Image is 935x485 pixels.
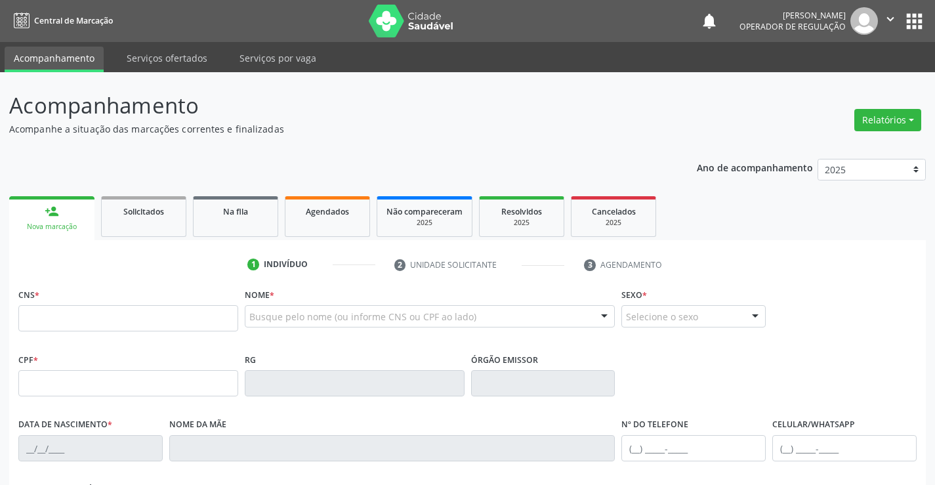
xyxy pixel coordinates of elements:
button: Relatórios [854,109,921,131]
label: Órgão emissor [471,350,538,370]
label: CPF [18,350,38,370]
label: Celular/WhatsApp [772,415,855,435]
input: __/__/____ [18,435,163,461]
span: Na fila [223,206,248,217]
span: Agendados [306,206,349,217]
div: [PERSON_NAME] [739,10,846,21]
button:  [878,7,903,35]
input: (__) _____-_____ [621,435,766,461]
span: Cancelados [592,206,636,217]
a: Acompanhamento [5,47,104,72]
div: 2025 [386,218,463,228]
label: CNS [18,285,39,305]
span: Solicitados [123,206,164,217]
span: Operador de regulação [739,21,846,32]
div: Indivíduo [264,259,308,270]
label: RG [245,350,256,370]
div: Nova marcação [18,222,85,232]
a: Serviços por vaga [230,47,325,70]
span: Selecione o sexo [626,310,698,324]
div: 2025 [581,218,646,228]
input: (__) _____-_____ [772,435,917,461]
img: img [850,7,878,35]
label: Sexo [621,285,647,305]
a: Central de Marcação [9,10,113,32]
span: Central de Marcação [34,15,113,26]
label: Nome da mãe [169,415,226,435]
label: Nome [245,285,274,305]
div: person_add [45,204,59,219]
button: apps [903,10,926,33]
span: Não compareceram [386,206,463,217]
span: Resolvidos [501,206,542,217]
div: 2025 [489,218,554,228]
p: Acompanhe a situação das marcações correntes e finalizadas [9,122,651,136]
a: Serviços ofertados [117,47,217,70]
div: 1 [247,259,259,270]
button: notifications [700,12,718,30]
p: Acompanhamento [9,89,651,122]
label: Nº do Telefone [621,415,688,435]
label: Data de nascimento [18,415,112,435]
i:  [883,12,898,26]
p: Ano de acompanhamento [697,159,813,175]
span: Busque pelo nome (ou informe CNS ou CPF ao lado) [249,310,476,324]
